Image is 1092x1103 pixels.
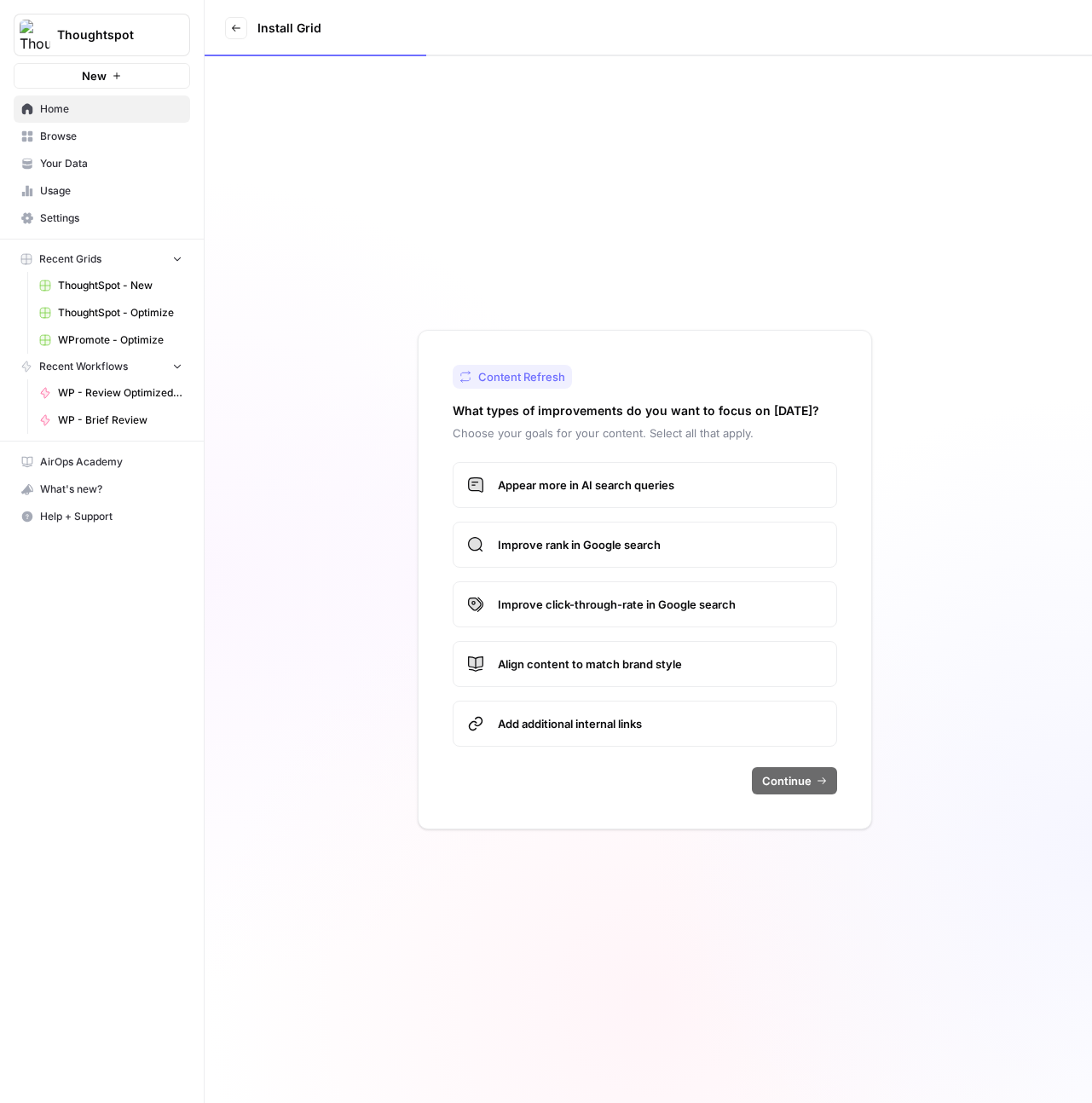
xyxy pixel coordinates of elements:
span: WP - Brief Review [58,413,182,428]
span: Thoughtspot [57,26,160,43]
a: AirOps Academy [14,448,190,476]
span: Continue [762,772,812,789]
span: Browse [40,129,182,144]
button: Recent Workflows [14,354,190,379]
p: Choose your goals for your content. Select all that apply. [453,424,837,442]
a: WPromote - Optimize [32,326,190,354]
span: AirOps Academy [40,454,182,470]
span: Align content to match brand style [498,655,823,673]
a: Browse [14,123,190,150]
span: WP - Review Optimized Article [58,385,182,401]
span: Recent Grids [39,251,101,267]
button: What's new? [14,476,190,503]
span: ThoughtSpot - New [58,278,182,293]
span: Improve click-through-rate in Google search [498,596,823,613]
span: Home [40,101,182,117]
span: New [82,67,107,84]
img: Thoughtspot Logo [20,20,50,50]
span: Content Refresh [478,368,565,385]
a: Home [14,95,190,123]
span: Your Data [40,156,182,171]
a: ThoughtSpot - New [32,272,190,299]
span: Recent Workflows [39,359,128,374]
a: WP - Brief Review [32,407,190,434]
button: Workspace: Thoughtspot [14,14,190,56]
button: Help + Support [14,503,190,530]
a: Usage [14,177,190,205]
span: Help + Support [40,509,182,524]
span: Settings [40,211,182,226]
h3: Install Grid [257,20,321,37]
a: Your Data [14,150,190,177]
button: New [14,63,190,89]
button: Continue [752,767,837,794]
button: Recent Grids [14,246,190,272]
span: Appear more in AI search queries [498,476,823,494]
a: WP - Review Optimized Article [32,379,190,407]
span: Usage [40,183,182,199]
a: ThoughtSpot - Optimize [32,299,190,326]
span: Add additional internal links [498,715,823,732]
span: ThoughtSpot - Optimize [58,305,182,321]
span: WPromote - Optimize [58,332,182,348]
h2: What types of improvements do you want to focus on [DATE]? [453,402,819,419]
a: Settings [14,205,190,232]
span: Improve rank in Google search [498,536,823,553]
div: What's new? [14,476,189,502]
